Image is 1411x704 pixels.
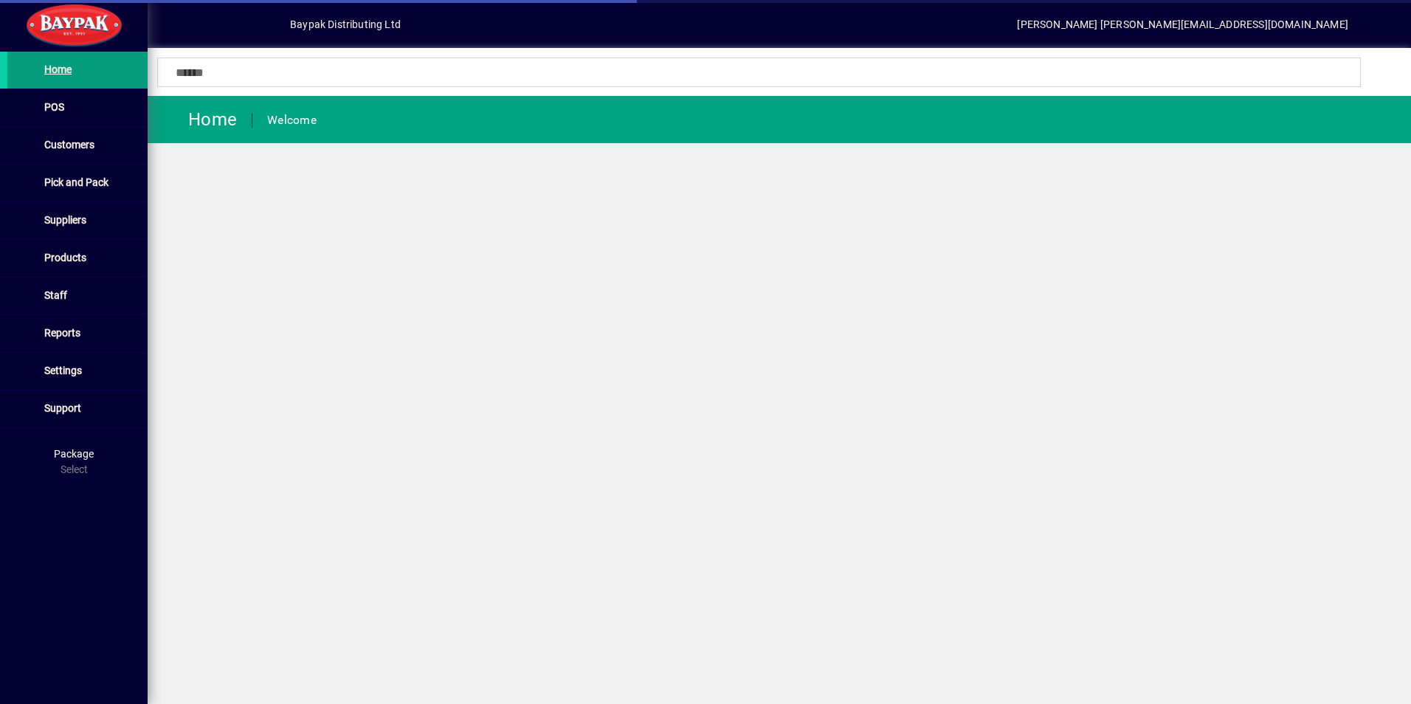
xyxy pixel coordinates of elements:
div: Baypak Distributing Ltd [290,13,401,36]
span: Home [44,63,72,75]
span: Pick and Pack [44,176,108,188]
button: Add [196,11,243,38]
a: POS [7,89,148,126]
button: Profile [243,11,290,38]
a: Reports [7,315,148,352]
span: POS [44,101,64,113]
span: Settings [44,365,82,376]
a: Support [7,390,148,427]
a: Staff [7,277,148,314]
a: Settings [7,353,148,390]
a: Products [7,240,148,277]
span: Package [54,448,94,460]
a: Suppliers [7,202,148,239]
a: Customers [7,127,148,164]
span: Products [44,252,86,263]
div: [PERSON_NAME] [PERSON_NAME][EMAIL_ADDRESS][DOMAIN_NAME] [1017,13,1348,36]
div: Home [159,108,237,131]
span: Staff [44,289,67,301]
a: Pick and Pack [7,165,148,201]
span: Suppliers [44,214,86,226]
span: Reports [44,327,80,339]
span: Customers [44,139,94,151]
span: Support [44,402,81,414]
a: Knowledge Base [1363,3,1393,51]
div: Welcome [267,108,317,132]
